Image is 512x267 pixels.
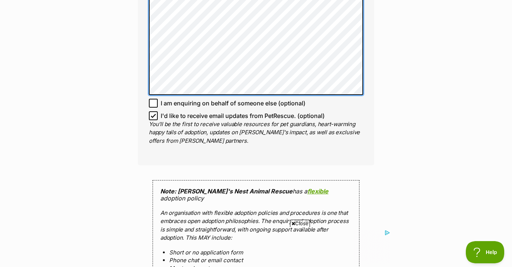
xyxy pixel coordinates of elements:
[161,111,325,120] span: I'd like to receive email updates from PetRescue. (optional)
[122,230,390,263] iframe: Advertisement
[149,120,363,145] p: You'll be the first to receive valuable resources for pet guardians, heart-warming happy tails of...
[161,99,306,108] span: I am enquiring on behalf of someone else (optional)
[307,187,328,195] a: flexible
[160,209,352,242] p: An organisation with flexible adoption policies and procedures is one that embraces open adoption...
[290,220,310,227] span: Close
[160,187,293,195] strong: Note: [PERSON_NAME]'s Nest Animal Rescue
[466,241,505,263] iframe: Help Scout Beacon - Open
